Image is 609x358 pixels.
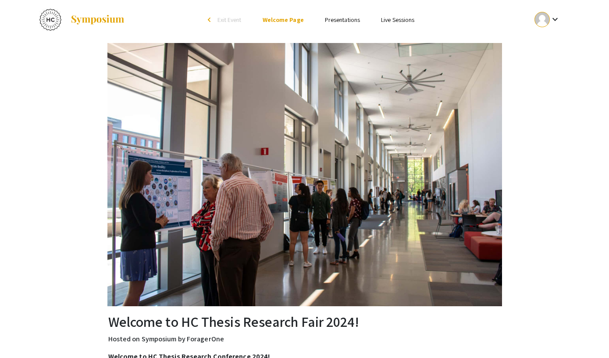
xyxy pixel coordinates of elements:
span: Exit Event [217,16,242,24]
a: Live Sessions [381,16,414,24]
div: arrow_back_ios [208,17,213,22]
mat-icon: Expand account dropdown [550,14,560,25]
a: HC Thesis Research Fair 2024 [39,9,125,31]
p: Hosted on Symposium by ForagerOne [108,334,501,344]
a: Presentations [325,16,360,24]
h2: Welcome to HC Thesis Research Fair 2024! [108,313,501,330]
img: HC Thesis Research Fair 2024 [107,43,502,306]
img: HC Thesis Research Fair 2024 [39,9,61,31]
iframe: Chat [7,319,37,351]
a: Welcome Page [263,16,304,24]
button: Expand account dropdown [525,10,570,29]
img: Symposium by ForagerOne [70,14,125,25]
